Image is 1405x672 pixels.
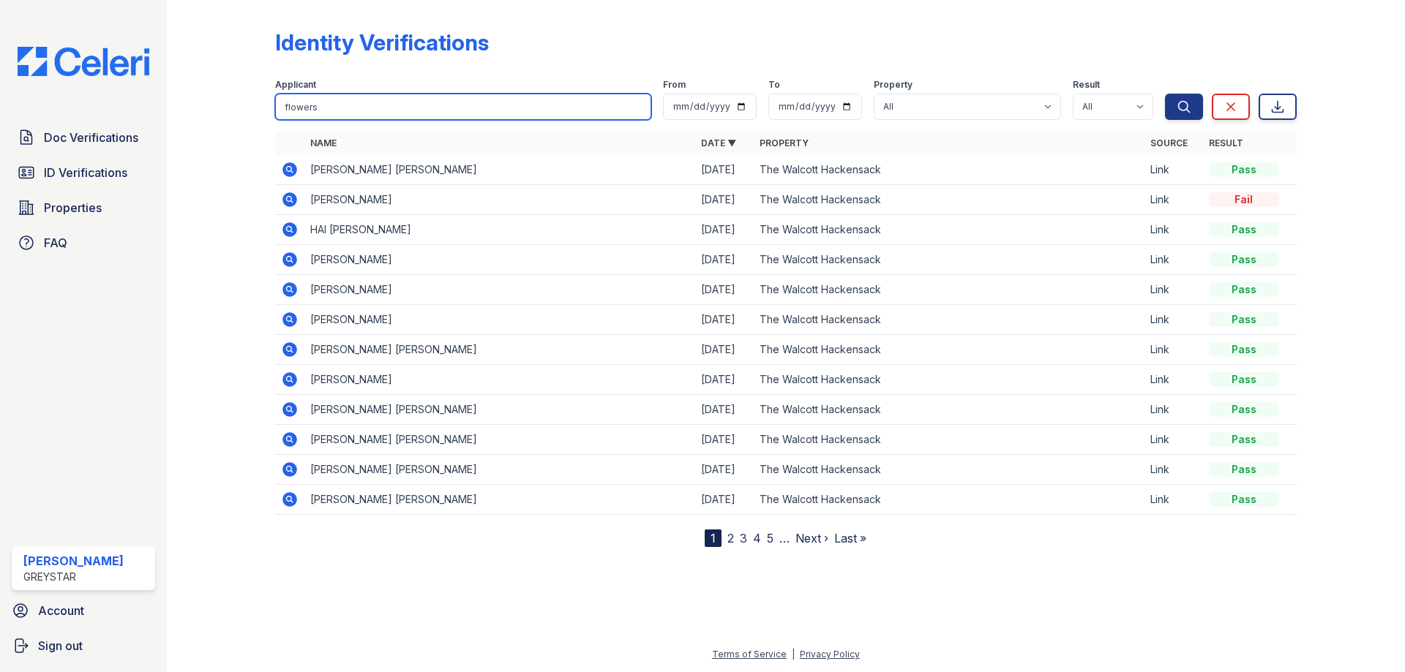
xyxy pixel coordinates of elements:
[754,425,1144,455] td: The Walcott Hackensack
[44,129,138,146] span: Doc Verifications
[304,215,695,245] td: HAI [PERSON_NAME]
[275,79,316,91] label: Applicant
[663,79,686,91] label: From
[754,395,1144,425] td: The Walcott Hackensack
[754,245,1144,275] td: The Walcott Hackensack
[1209,342,1279,357] div: Pass
[753,531,761,545] a: 4
[1144,335,1203,365] td: Link
[695,305,754,335] td: [DATE]
[6,596,161,625] a: Account
[304,365,695,395] td: [PERSON_NAME]
[38,637,83,654] span: Sign out
[695,455,754,485] td: [DATE]
[310,137,337,148] a: Name
[38,602,84,619] span: Account
[1144,395,1203,425] td: Link
[767,531,773,545] a: 5
[768,79,780,91] label: To
[754,305,1144,335] td: The Walcott Hackensack
[800,649,860,660] a: Privacy Policy
[1144,485,1203,515] td: Link
[304,485,695,515] td: [PERSON_NAME] [PERSON_NAME]
[754,155,1144,185] td: The Walcott Hackensack
[754,455,1144,485] td: The Walcott Hackensack
[304,155,695,185] td: [PERSON_NAME] [PERSON_NAME]
[1209,372,1279,387] div: Pass
[695,275,754,305] td: [DATE]
[874,79,913,91] label: Property
[304,275,695,305] td: [PERSON_NAME]
[695,365,754,395] td: [DATE]
[304,305,695,335] td: [PERSON_NAME]
[792,649,795,660] div: |
[1144,425,1203,455] td: Link
[275,94,651,120] input: Search by name or phone number
[695,485,754,515] td: [DATE]
[695,425,754,455] td: [DATE]
[779,529,790,547] span: …
[1209,432,1279,447] div: Pass
[1209,312,1279,327] div: Pass
[1144,155,1203,185] td: Link
[1150,137,1188,148] a: Source
[754,335,1144,365] td: The Walcott Hackensack
[754,215,1144,245] td: The Walcott Hackensack
[304,455,695,485] td: [PERSON_NAME] [PERSON_NAME]
[1209,402,1279,417] div: Pass
[1144,245,1203,275] td: Link
[44,164,127,181] span: ID Verifications
[754,365,1144,395] td: The Walcott Hackensack
[12,193,155,222] a: Properties
[695,395,754,425] td: [DATE]
[701,137,736,148] a: Date ▼
[44,199,102,216] span: Properties
[6,631,161,660] a: Sign out
[304,245,695,275] td: [PERSON_NAME]
[760,137,809,148] a: Property
[727,531,734,545] a: 2
[1144,365,1203,395] td: Link
[1144,275,1203,305] td: Link
[304,425,695,455] td: [PERSON_NAME] [PERSON_NAME]
[23,552,124,570] div: [PERSON_NAME]
[1209,137,1243,148] a: Result
[1209,252,1279,267] div: Pass
[834,531,866,545] a: Last »
[754,185,1144,215] td: The Walcott Hackensack
[740,531,747,545] a: 3
[795,531,828,545] a: Next ›
[44,234,67,252] span: FAQ
[1209,462,1279,477] div: Pass
[1144,455,1203,485] td: Link
[304,335,695,365] td: [PERSON_NAME] [PERSON_NAME]
[6,47,161,76] img: CE_Logo_Blue-a8612792a0a2168367f1c8372b55b34899dd931a85d93a1a3d3e32e68fde9ad4.png
[1073,79,1100,91] label: Result
[695,185,754,215] td: [DATE]
[1209,192,1279,207] div: Fail
[275,29,489,56] div: Identity Verifications
[1144,305,1203,335] td: Link
[1209,162,1279,177] div: Pass
[12,123,155,152] a: Doc Verifications
[1209,222,1279,237] div: Pass
[754,485,1144,515] td: The Walcott Hackensack
[695,215,754,245] td: [DATE]
[712,649,787,660] a: Terms of Service
[1209,492,1279,507] div: Pass
[1209,282,1279,297] div: Pass
[695,155,754,185] td: [DATE]
[304,395,695,425] td: [PERSON_NAME] [PERSON_NAME]
[304,185,695,215] td: [PERSON_NAME]
[1144,185,1203,215] td: Link
[23,570,124,584] div: Greystar
[1144,215,1203,245] td: Link
[695,335,754,365] td: [DATE]
[754,275,1144,305] td: The Walcott Hackensack
[12,228,155,257] a: FAQ
[705,529,722,547] div: 1
[695,245,754,275] td: [DATE]
[12,158,155,187] a: ID Verifications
